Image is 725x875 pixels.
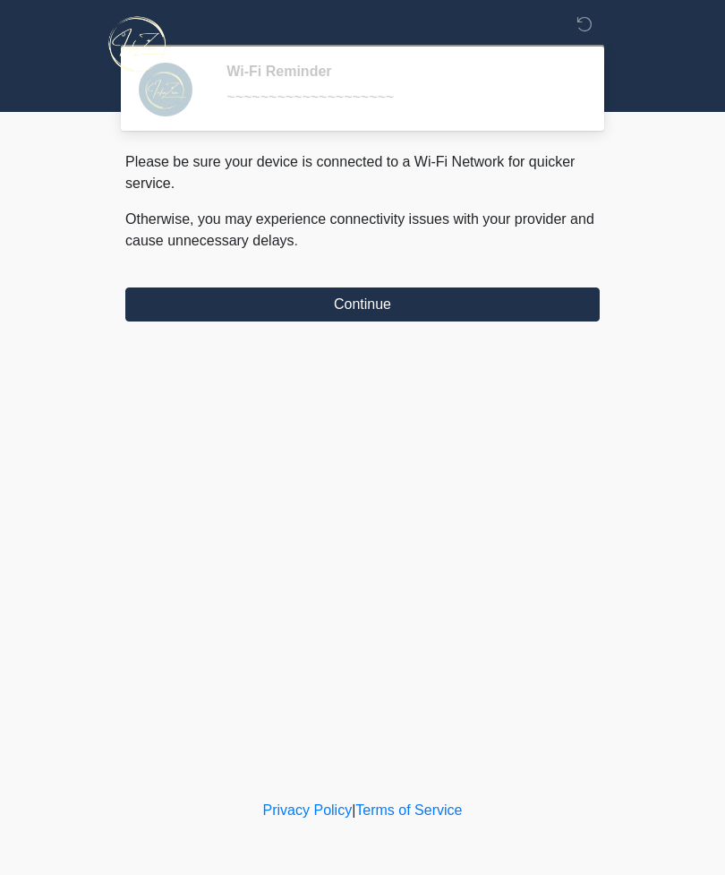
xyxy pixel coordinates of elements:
[294,233,298,248] span: .
[226,87,573,108] div: ~~~~~~~~~~~~~~~~~~~~
[107,13,169,75] img: InfuZen Health Logo
[139,63,192,116] img: Agent Avatar
[352,802,355,818] a: |
[355,802,462,818] a: Terms of Service
[125,287,600,322] button: Continue
[125,151,600,194] p: Please be sure your device is connected to a Wi-Fi Network for quicker service.
[263,802,353,818] a: Privacy Policy
[125,209,600,252] p: Otherwise, you may experience connectivity issues with your provider and cause unnecessary delays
